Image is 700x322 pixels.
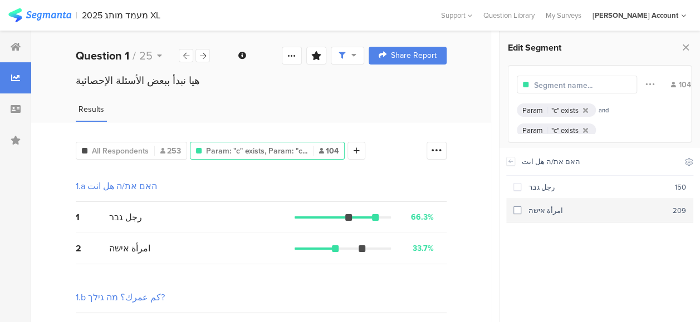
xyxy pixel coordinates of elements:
div: 1 [76,211,109,224]
span: Share Report [391,52,437,60]
div: 33.7% [413,242,434,254]
input: Segment name... [534,80,631,91]
div: هيا نبدأ ببعض الأسئلة الإحصائية [76,73,447,88]
div: "c" exists [551,125,579,136]
div: 2025 מעמד מותג XL [82,10,160,21]
div: and [596,106,611,115]
span: Edit Segment [508,41,561,54]
div: رجل גבר [521,182,675,192]
span: Param: "c" exists, Param: "c... [206,145,307,157]
div: | [76,9,77,22]
img: segmanta logo [8,8,71,22]
div: האם את/ה هل انت [522,156,678,167]
div: [PERSON_NAME] Account [593,10,678,21]
a: Question Library [478,10,540,21]
div: Support [441,7,472,24]
div: Param [522,125,543,136]
span: امرأة אישה [109,242,150,255]
div: Param [522,105,543,116]
div: 1.b كم عمرك؟ מה גילך? [76,291,165,304]
a: My Surveys [540,10,587,21]
span: Results [79,103,104,115]
div: "c" exists [551,105,579,116]
span: رجل גבר [109,211,142,224]
span: 25 [139,47,153,64]
div: 2 [76,242,109,255]
div: 1.a האם את/ה هل انت [76,180,157,192]
div: 209 [673,205,686,216]
div: 150 [675,182,686,192]
div: امرأة אישה [521,205,673,216]
span: / [133,47,136,64]
span: 253 [160,145,181,157]
div: 104 [671,79,691,91]
div: 66.3% [411,211,434,223]
b: Question 1 [76,47,129,64]
span: 104 [319,145,339,157]
span: All Respondents [92,145,149,157]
